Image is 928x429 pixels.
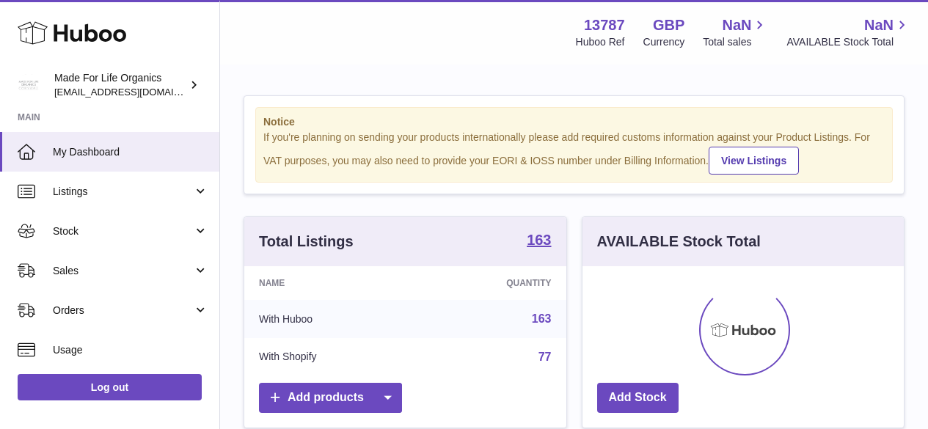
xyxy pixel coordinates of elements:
[576,35,625,49] div: Huboo Ref
[54,86,216,98] span: [EMAIL_ADDRESS][DOMAIN_NAME]
[259,383,402,413] a: Add products
[703,15,768,49] a: NaN Total sales
[259,232,354,252] h3: Total Listings
[786,35,910,49] span: AVAILABLE Stock Total
[584,15,625,35] strong: 13787
[244,300,417,338] td: With Huboo
[527,232,551,247] strong: 163
[53,145,208,159] span: My Dashboard
[597,232,761,252] h3: AVAILABLE Stock Total
[532,312,552,325] a: 163
[53,224,193,238] span: Stock
[417,266,566,300] th: Quantity
[53,264,193,278] span: Sales
[703,35,768,49] span: Total sales
[18,74,40,96] img: internalAdmin-13787@internal.huboo.com
[527,232,551,250] a: 163
[722,15,751,35] span: NaN
[653,15,684,35] strong: GBP
[263,115,885,129] strong: Notice
[643,35,685,49] div: Currency
[538,351,552,363] a: 77
[597,383,679,413] a: Add Stock
[53,304,193,318] span: Orders
[263,131,885,175] div: If you're planning on sending your products internationally please add required customs informati...
[709,147,799,175] a: View Listings
[18,374,202,400] a: Log out
[53,185,193,199] span: Listings
[244,266,417,300] th: Name
[54,71,186,99] div: Made For Life Organics
[244,338,417,376] td: With Shopify
[53,343,208,357] span: Usage
[786,15,910,49] a: NaN AVAILABLE Stock Total
[864,15,894,35] span: NaN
